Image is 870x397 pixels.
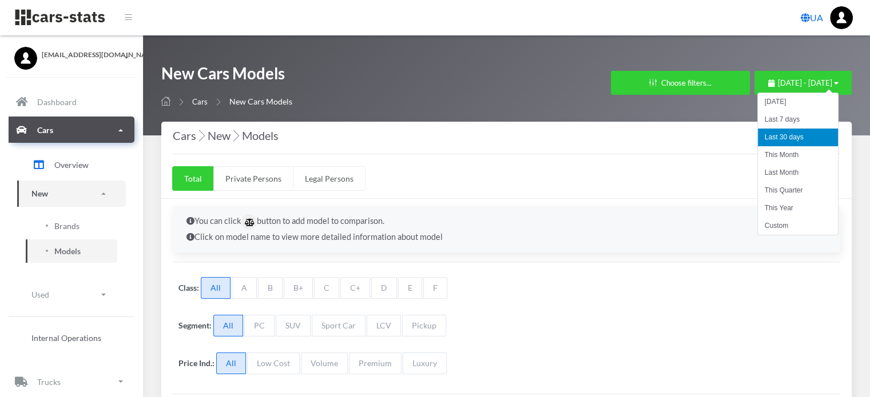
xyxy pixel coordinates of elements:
[14,47,129,60] a: [EMAIL_ADDRESS][DOMAIN_NAME]
[758,182,838,199] li: This Quarter
[758,146,838,164] li: This Month
[178,319,212,331] label: Segment:
[31,287,49,302] p: Used
[796,6,828,29] a: UA
[611,71,750,95] button: Choose filters...
[9,117,134,143] a: Cars
[758,111,838,129] li: Last 7 days
[423,277,447,299] span: F
[367,315,401,336] span: LCV
[232,277,257,299] span: A
[758,217,838,235] li: Custom
[213,166,293,191] a: Private Persons
[301,352,348,374] span: Volume
[31,332,101,344] span: Internal Operations
[173,206,840,252] div: You can click button to add model to comparison. Click on model name to view more detailed inform...
[778,78,832,87] span: [DATE] - [DATE]
[14,9,106,26] img: navbar brand
[758,199,838,217] li: This Year
[754,71,852,95] button: [DATE] - [DATE]
[17,151,126,179] a: Overview
[161,63,292,90] h1: New Cars Models
[258,277,283,299] span: B
[276,315,311,336] span: SUV
[229,97,292,106] span: New Cars Models
[830,6,853,29] img: ...
[9,368,134,395] a: Trucks
[244,315,275,336] span: PC
[37,123,53,137] p: Cars
[402,315,446,336] span: Pickup
[178,282,199,294] label: Class:
[54,220,80,232] span: Brands
[37,375,61,389] p: Trucks
[340,277,370,299] span: C+
[213,315,243,336] span: All
[349,352,402,374] span: Premium
[54,159,89,171] span: Overview
[9,89,134,115] a: Dashboard
[371,277,397,299] span: D
[17,282,126,307] a: Used
[403,352,447,374] span: Luxury
[247,352,300,374] span: Low Cost
[201,277,231,299] span: All
[42,50,129,60] span: [EMAIL_ADDRESS][DOMAIN_NAME]
[172,166,214,191] a: Total
[17,326,126,350] a: Internal Operations
[26,214,117,238] a: Brands
[284,277,313,299] span: B+
[173,126,840,145] h4: Cars New Models
[314,277,339,299] span: C
[758,164,838,182] li: Last Month
[293,166,366,191] a: Legal Persons
[17,181,126,207] a: New
[312,315,366,336] span: Sport Car
[178,357,214,369] label: Price Ind.:
[26,239,117,263] a: Models
[398,277,422,299] span: E
[37,95,77,109] p: Dashboard
[31,187,48,201] p: New
[758,93,838,111] li: [DATE]
[192,97,208,106] a: Cars
[54,245,81,257] span: Models
[216,352,246,374] span: All
[758,129,838,146] li: Last 30 days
